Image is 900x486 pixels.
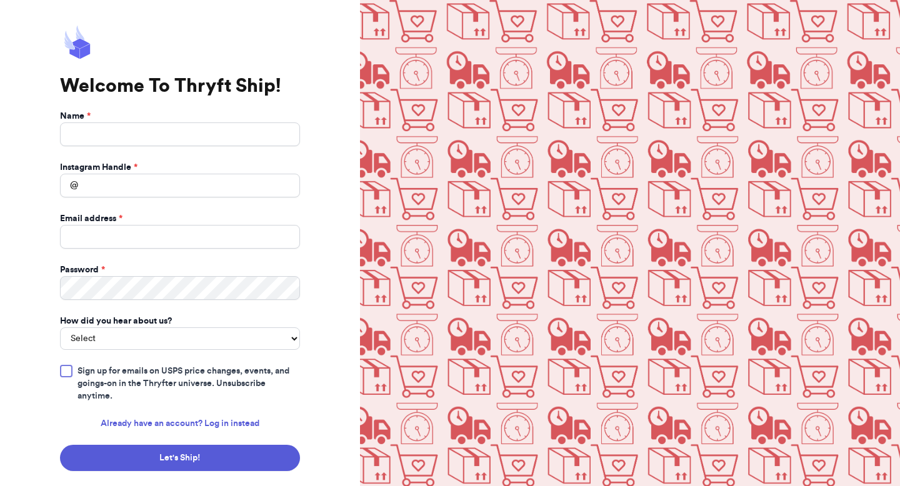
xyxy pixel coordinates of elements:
[101,417,259,430] a: Already have an account? Log in instead
[60,174,78,197] div: @
[60,264,105,276] label: Password
[60,315,172,327] label: How did you hear about us?
[60,75,300,97] h1: Welcome To Thryft Ship!
[77,365,300,402] span: Sign up for emails on USPS price changes, events, and goings-on in the Thryfter universe. Unsubsc...
[60,445,300,471] button: Let's Ship!
[60,212,122,225] label: Email address
[60,161,137,174] label: Instagram Handle
[60,110,91,122] label: Name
